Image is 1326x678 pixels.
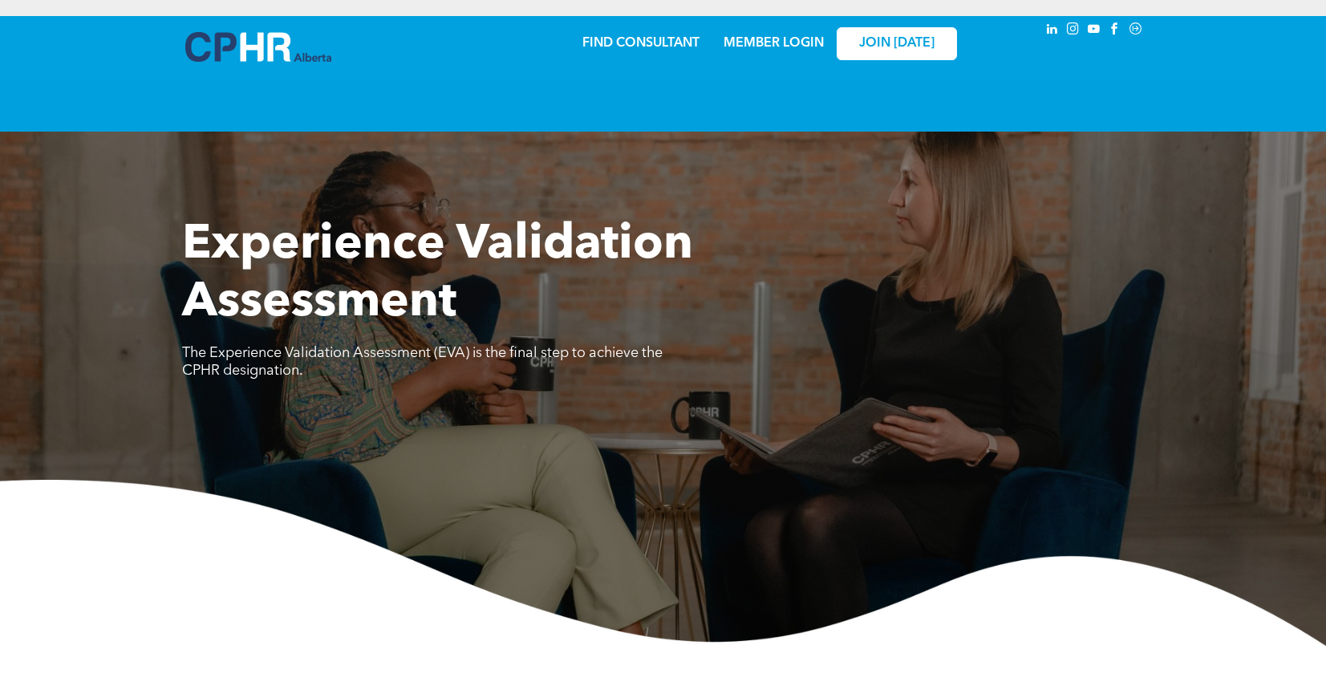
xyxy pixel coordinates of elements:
span: Experience Validation Assessment [182,221,693,327]
img: A blue and white logo for cp alberta [185,32,331,62]
a: instagram [1064,20,1082,42]
a: linkedin [1044,20,1061,42]
a: MEMBER LOGIN [724,37,824,50]
a: youtube [1085,20,1103,42]
span: JOIN [DATE] [859,36,935,51]
a: facebook [1106,20,1124,42]
a: Social network [1127,20,1145,42]
a: JOIN [DATE] [837,27,957,60]
a: FIND CONSULTANT [582,37,699,50]
span: The Experience Validation Assessment (EVA) is the final step to achieve the CPHR designation. [182,346,663,378]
